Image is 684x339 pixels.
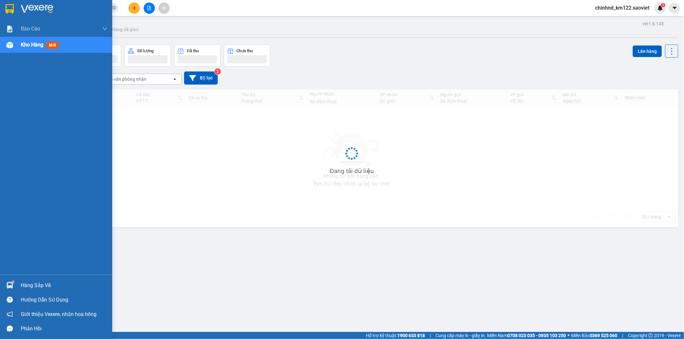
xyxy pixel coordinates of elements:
div: Chưa thu [237,49,253,53]
span: chinhnd_km122.saoviet [590,4,654,12]
sup: 2 [215,68,221,75]
span: mới [46,42,58,49]
span: | [622,332,623,339]
span: copyright [648,333,653,338]
span: message [7,326,13,332]
sup: 1 [661,3,665,7]
span: | [430,332,431,339]
div: ver 1.8.143 [642,20,664,27]
span: close-circle [112,6,116,10]
strong: 1900 633 818 [397,333,425,338]
span: question-circle [7,297,13,303]
button: Hàng đã giao [106,22,144,37]
button: Đã thu [174,45,221,67]
div: Đã thu [187,49,199,53]
div: Đang tải dữ liệu [330,166,374,176]
div: Phản hồi [21,324,107,334]
img: icon-new-feature [657,5,663,11]
div: Hàng sắp về [21,281,107,290]
button: aim [158,3,170,14]
img: solution-icon [6,26,13,32]
span: caret-down [672,5,678,11]
span: close-circle [112,5,116,11]
svg: open [172,77,177,82]
span: ⚪️ [568,334,570,337]
button: Bộ lọc [184,71,218,85]
button: Chưa thu [224,45,270,67]
span: Kho hàng [21,42,43,48]
span: 1 [662,3,664,7]
span: Miền Bắc [571,332,617,339]
span: notification [7,311,13,317]
span: Hỗ trợ kỹ thuật: [366,332,425,339]
span: plus [132,6,137,10]
img: logo-vxr [5,4,14,14]
div: Hướng dẫn sử dụng [21,295,107,305]
button: caret-down [669,3,680,14]
button: file-add [144,3,155,14]
button: plus [129,3,140,14]
span: Giới thiệu Vexere, nhận hoa hồng [21,310,97,318]
strong: 0369 525 060 [590,333,617,338]
span: down [102,26,107,31]
button: Số lượng [124,45,171,67]
span: Báo cáo [21,25,40,33]
div: Chọn văn phòng nhận [102,76,147,82]
sup: 1 [12,281,14,283]
img: warehouse-icon [6,42,13,48]
img: warehouse-icon [6,282,13,289]
div: Số lượng [137,49,154,53]
span: aim [162,6,166,10]
span: Cung cấp máy in - giấy in: [435,332,486,339]
strong: 0708 023 035 - 0935 103 250 [507,333,566,338]
button: Lên hàng [633,45,662,57]
span: file-add [147,6,151,10]
span: Miền Nam [487,332,566,339]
